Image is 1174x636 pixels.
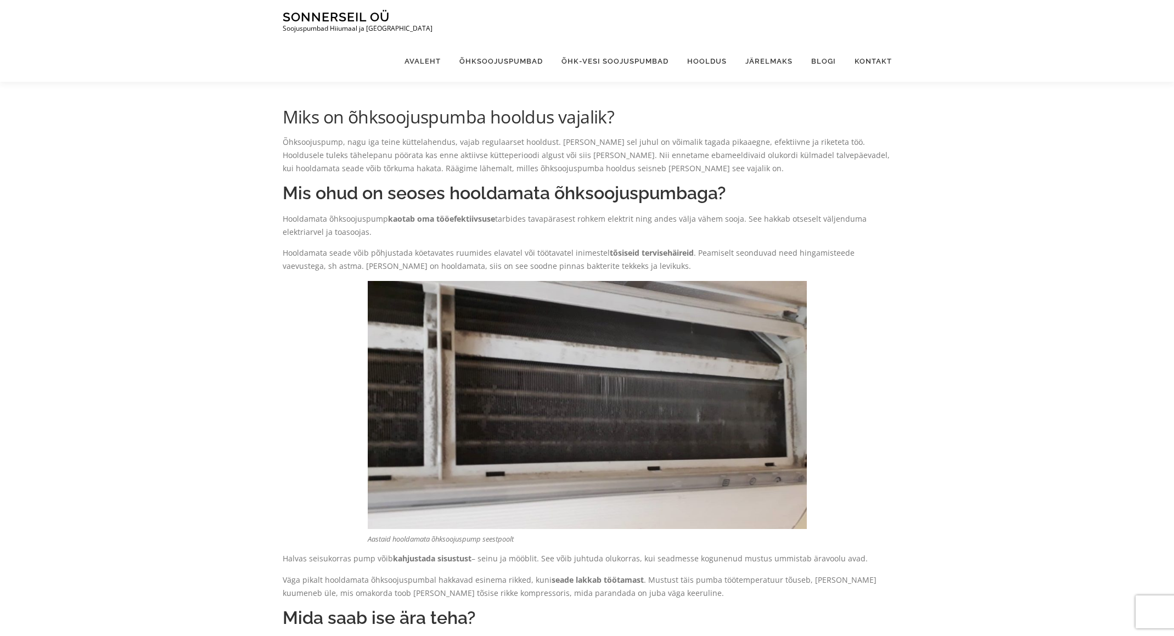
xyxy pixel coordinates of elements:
a: Õhk-vesi soojuspumbad [552,41,678,82]
h2: Mis ohud on seoses hooldamata õhksoojuspumbaga? [283,183,892,204]
a: Hooldus [678,41,736,82]
strong: seade lakkab töötamast [552,575,644,585]
p: Hooldamata seade võib põhjustada köetavates ruumides elavatel või töötavatel inimestel . Peamisel... [283,246,892,273]
strong: kahjustada sisustust [393,553,471,564]
a: Järelmaks [736,41,802,82]
p: Halvas seisukorras pump võib – seinu ja mööblit. See võib juhtuda olukorras, kui seadmesse kogune... [283,552,892,565]
p: Õhksoojuspump, nagu iga teine küttelahendus, vajab regulaarset hooldust. [PERSON_NAME] sel juhul ... [283,136,892,175]
a: Avaleht [395,41,450,82]
a: Sonnerseil OÜ [283,9,390,24]
strong: kaotab oma tööefektiivsuse [388,213,495,224]
a: Õhksoojuspumbad [450,41,552,82]
h1: Miks on õhksoojuspumba hooldus vajalik? [283,104,892,130]
p: Hooldamata õhksoojuspump tarbides tavapärasest rohkem elektrit ning andes välja vähem sooja. See ... [283,212,892,239]
img: Aastaid hooldamata õhksoojuspump seestpoolt [368,281,807,529]
p: Soojuspumbad Hiiumaal ja [GEOGRAPHIC_DATA] [283,25,432,32]
p: Väga pikalt hooldamata õhksoojuspumbal hakkavad esinema rikked, kuni . Mustust täis pumba töötemp... [283,573,892,600]
h2: Mida saab ise ära teha? [283,607,892,628]
figcaption: Aastaid hooldamata õhksoojuspump seestpoolt [368,534,807,544]
strong: tõsiseid tervisehäireid [610,247,694,258]
a: Kontakt [845,41,892,82]
a: Blogi [802,41,845,82]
